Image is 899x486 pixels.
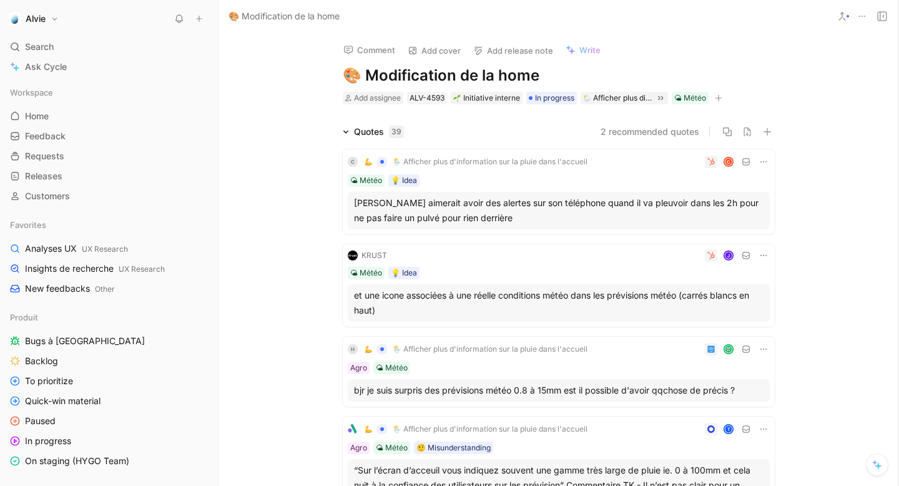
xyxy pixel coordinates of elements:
[354,124,404,139] div: Quotes
[365,345,372,353] img: 💪
[451,92,523,104] div: 🌱Initiative interne
[119,264,165,274] span: UX Research
[5,147,213,166] a: Requests
[468,42,559,59] button: Add release note
[10,311,38,324] span: Produit
[5,352,213,370] a: Backlog
[5,372,213,390] a: To prioritize
[5,187,213,206] a: Customers
[25,375,73,387] span: To prioritize
[25,355,58,367] span: Backlog
[724,425,732,434] div: T
[25,415,56,427] span: Paused
[5,259,213,278] a: Insights de rechercheUX Research
[5,332,213,350] a: Bugs à [GEOGRAPHIC_DATA]
[410,92,445,104] div: ALV-4593
[348,157,358,167] div: C
[25,110,49,122] span: Home
[560,41,606,59] button: Write
[25,190,70,202] span: Customers
[354,93,401,102] span: Add assignee
[5,167,213,186] a: Releases
[350,362,367,374] div: Agro
[343,66,775,86] h1: 🎨 Modification de la home
[365,425,372,433] img: 💪
[338,124,409,139] div: Quotes39
[8,12,21,25] img: Alvie
[5,279,213,298] a: New feedbacksOther
[82,244,128,254] span: UX Research
[26,13,46,24] h1: Alvie
[350,267,382,279] div: 🌤 Météo
[724,158,732,166] div: C
[5,308,213,470] div: ProduitBugs à [GEOGRAPHIC_DATA]BacklogTo prioritizeQuick-win materialPausedIn progressOn staging ...
[392,157,587,167] span: 🌦️ Afficher plus d'information sur la pluie dans l'accueil
[25,59,67,74] span: Ask Cycle
[5,239,213,258] a: Analyses UXUX Research
[416,442,491,454] div: 🤨 Misunderstanding
[601,124,699,139] button: 2 recommended quotes
[5,308,213,327] div: Produit
[535,92,574,104] span: In progress
[593,92,652,104] div: Afficher plus dinformations sur la pluie dans laccueil
[348,424,358,434] img: logo
[392,344,587,354] span: 🌦️ Afficher plus d'information sur la pluie dans l'accueil
[354,383,764,398] div: bjr je suis surpris des prévisions météo 0.8 à 15mm est il possible d'avoir qqchose de précis ?
[25,262,165,275] span: Insights de recherche
[5,10,62,27] button: AlvieAlvie
[5,83,213,102] div: Workspace
[526,92,577,104] div: In progress
[453,94,461,102] img: 🌱
[674,92,706,104] div: 🌤 Météo
[5,452,213,470] a: On staging (HYGO Team)
[350,442,367,454] div: Agro
[402,42,466,59] button: Add cover
[338,41,401,59] button: Comment
[724,345,732,354] img: avatar
[5,57,213,76] a: Ask Cycle
[360,422,592,437] button: 💪🌦️ Afficher plus d'information sur la pluie dans l'accueil
[392,424,587,434] span: 🌦️ Afficher plus d'information sur la pluie dans l'accueil
[10,219,46,231] span: Favorites
[348,344,358,354] div: H
[5,432,213,450] a: In progress
[376,362,408,374] div: 🌤 Météo
[348,250,358,260] img: logo
[453,92,520,104] div: Initiative interne
[365,158,372,166] img: 💪
[361,249,387,262] div: KRUST
[5,412,213,430] a: Paused
[391,174,417,187] div: 💡 Idea
[228,9,340,24] span: 🎨 Modification de la home
[95,284,115,294] span: Other
[583,94,591,102] img: 🌦️
[5,392,213,410] a: Quick-win material
[354,196,764,226] div: [PERSON_NAME] aimerait avoir des alertes sur son téléphone quand il va pleuvoir dans les 2h pour ...
[25,130,66,142] span: Feedback
[5,107,213,126] a: Home
[25,282,115,295] span: New feedbacks
[25,170,62,182] span: Releases
[25,395,101,407] span: Quick-win material
[25,150,64,162] span: Requests
[389,126,404,138] div: 39
[724,252,732,260] div: J
[579,44,601,56] span: Write
[25,242,128,255] span: Analyses UX
[25,39,54,54] span: Search
[5,127,213,146] a: Feedback
[25,455,129,467] span: On staging (HYGO Team)
[350,174,382,187] div: 🌤 Météo
[5,37,213,56] div: Search
[5,216,213,234] div: Favorites
[376,442,408,454] div: 🌤 Météo
[360,154,592,169] button: 💪🌦️ Afficher plus d'information sur la pluie dans l'accueil
[10,86,53,99] span: Workspace
[360,342,592,357] button: 💪🌦️ Afficher plus d'information sur la pluie dans l'accueil
[354,288,764,318] div: et une icone associées à une réelle conditions météo dans les prévisions météo (carrés blancs en ...
[391,267,417,279] div: 💡 Idea
[25,335,145,347] span: Bugs à [GEOGRAPHIC_DATA]
[25,435,71,447] span: In progress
